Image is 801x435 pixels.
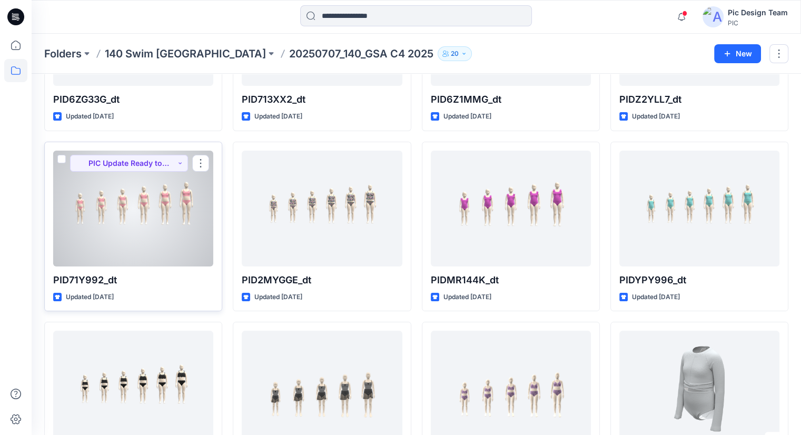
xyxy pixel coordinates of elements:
[619,273,779,288] p: PIDYPY996_dt
[254,292,302,303] p: Updated [DATE]
[431,151,591,266] a: PIDMR144K_dt
[714,44,761,63] button: New
[619,151,779,266] a: PIDYPY996_dt
[66,111,114,122] p: Updated [DATE]
[289,46,433,61] p: 20250707_140_GSA C4 2025
[728,19,788,27] div: PIC
[431,92,591,107] p: PID6Z1MMG_dt
[443,292,491,303] p: Updated [DATE]
[632,111,680,122] p: Updated [DATE]
[53,273,213,288] p: PID71Y992_dt
[619,92,779,107] p: PIDZ2YLL7_dt
[438,46,472,61] button: 20
[632,292,680,303] p: Updated [DATE]
[728,6,788,19] div: Pic Design Team
[431,273,591,288] p: PIDMR144K_dt
[254,111,302,122] p: Updated [DATE]
[242,151,402,266] a: PID2MYGGE_dt
[105,46,266,61] a: 140 Swim [GEOGRAPHIC_DATA]
[451,48,459,60] p: 20
[703,6,724,27] img: avatar
[44,46,82,61] a: Folders
[53,92,213,107] p: PID6ZG33G_dt
[66,292,114,303] p: Updated [DATE]
[242,273,402,288] p: PID2MYGGE_dt
[443,111,491,122] p: Updated [DATE]
[242,92,402,107] p: PID713XX2_dt
[53,151,213,266] a: PID71Y992_dt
